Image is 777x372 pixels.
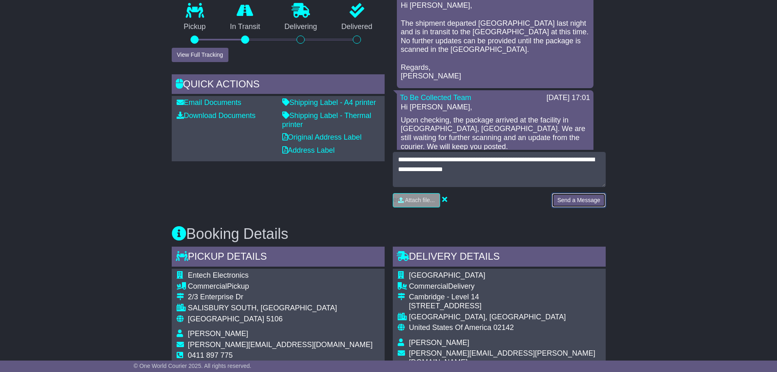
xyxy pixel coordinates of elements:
[400,94,472,102] a: To Be Collected Team
[188,330,248,338] span: [PERSON_NAME]
[282,111,372,129] a: Shipping Label - Thermal printer
[409,323,491,332] span: United States Of America
[188,293,373,302] div: 2/3 Enterprise Dr
[188,271,249,279] span: Entech Electronics
[188,341,373,349] span: [PERSON_NAME][EMAIL_ADDRESS][DOMAIN_NAME]
[188,304,373,313] div: SALISBURY SOUTH, [GEOGRAPHIC_DATA]
[494,323,514,332] span: 02142
[188,351,233,359] span: 0411 897 775
[272,22,330,31] p: Delivering
[188,315,264,323] span: [GEOGRAPHIC_DATA]
[401,1,589,80] p: Hi [PERSON_NAME], The shipment departed [GEOGRAPHIC_DATA] last night and is in transit to the [GE...
[172,22,218,31] p: Pickup
[409,313,601,322] div: [GEOGRAPHIC_DATA], [GEOGRAPHIC_DATA]
[547,94,590,102] div: [DATE] 17:01
[266,315,283,323] span: 5106
[409,271,485,279] span: [GEOGRAPHIC_DATA]
[282,98,376,107] a: Shipping Label - A4 printer
[172,247,385,269] div: Pickup Details
[188,282,227,290] span: Commercial
[409,282,601,291] div: Delivery
[401,116,589,151] p: Upon checking, the package arrived at the facility in [GEOGRAPHIC_DATA], [GEOGRAPHIC_DATA]. We ar...
[409,349,595,366] span: [PERSON_NAME][EMAIL_ADDRESS][PERSON_NAME][DOMAIN_NAME]
[172,226,606,242] h3: Booking Details
[393,247,606,269] div: Delivery Details
[409,282,448,290] span: Commercial
[401,103,589,112] p: Hi [PERSON_NAME],
[329,22,385,31] p: Delivered
[409,302,601,311] div: [STREET_ADDRESS]
[218,22,272,31] p: In Transit
[172,74,385,96] div: Quick Actions
[177,111,256,120] a: Download Documents
[282,146,335,154] a: Address Label
[282,133,362,141] a: Original Address Label
[134,363,252,369] span: © One World Courier 2025. All rights reserved.
[172,48,228,62] button: View Full Tracking
[552,193,605,207] button: Send a Message
[409,339,469,347] span: [PERSON_NAME]
[409,293,601,302] div: Cambridge - Level 14
[188,282,373,291] div: Pickup
[177,98,241,107] a: Email Documents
